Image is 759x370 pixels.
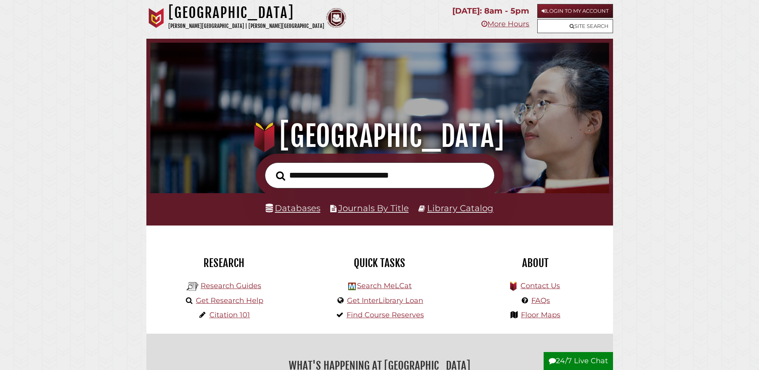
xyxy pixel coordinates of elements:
a: Floor Maps [521,311,560,319]
img: Calvin University [146,8,166,28]
p: [DATE]: 8am - 5pm [452,4,529,18]
h1: [GEOGRAPHIC_DATA] [168,4,324,22]
a: Databases [266,203,320,213]
img: Hekman Library Logo [187,281,199,293]
a: Login to My Account [537,4,613,18]
a: Find Course Reserves [347,311,424,319]
p: [PERSON_NAME][GEOGRAPHIC_DATA] | [PERSON_NAME][GEOGRAPHIC_DATA] [168,22,324,31]
a: Get Research Help [196,296,263,305]
a: Get InterLibrary Loan [347,296,423,305]
img: Hekman Library Logo [348,283,356,290]
a: Site Search [537,19,613,33]
h2: Quick Tasks [308,256,451,270]
a: Search MeLCat [357,281,412,290]
a: Journals By Title [338,203,409,213]
button: Search [272,169,289,183]
h2: About [463,256,607,270]
a: Library Catalog [427,203,493,213]
a: Contact Us [520,281,560,290]
a: FAQs [531,296,550,305]
a: Research Guides [201,281,261,290]
i: Search [276,171,285,181]
a: More Hours [481,20,529,28]
img: Calvin Theological Seminary [326,8,346,28]
a: Citation 101 [209,311,250,319]
h2: Research [152,256,296,270]
h1: [GEOGRAPHIC_DATA] [162,119,597,154]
